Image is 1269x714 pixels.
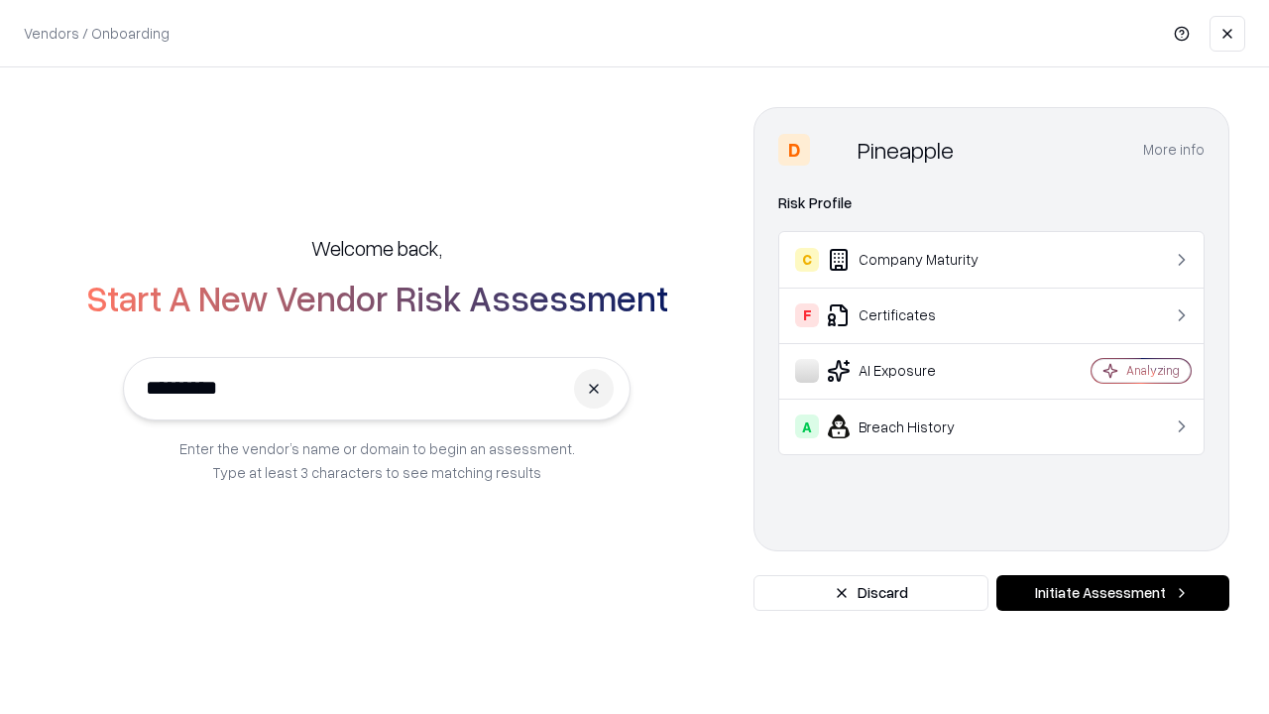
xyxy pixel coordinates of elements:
[795,303,1032,327] div: Certificates
[795,248,1032,272] div: Company Maturity
[795,359,1032,383] div: AI Exposure
[311,234,442,262] h5: Welcome back,
[795,415,1032,438] div: Breach History
[1126,362,1180,379] div: Analyzing
[795,248,819,272] div: C
[996,575,1229,611] button: Initiate Assessment
[795,415,819,438] div: A
[24,23,170,44] p: Vendors / Onboarding
[795,303,819,327] div: F
[778,134,810,166] div: D
[1143,132,1205,168] button: More info
[858,134,954,166] div: Pineapple
[778,191,1205,215] div: Risk Profile
[86,278,668,317] h2: Start A New Vendor Risk Assessment
[818,134,850,166] img: Pineapple
[179,436,575,484] p: Enter the vendor’s name or domain to begin an assessment. Type at least 3 characters to see match...
[753,575,988,611] button: Discard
